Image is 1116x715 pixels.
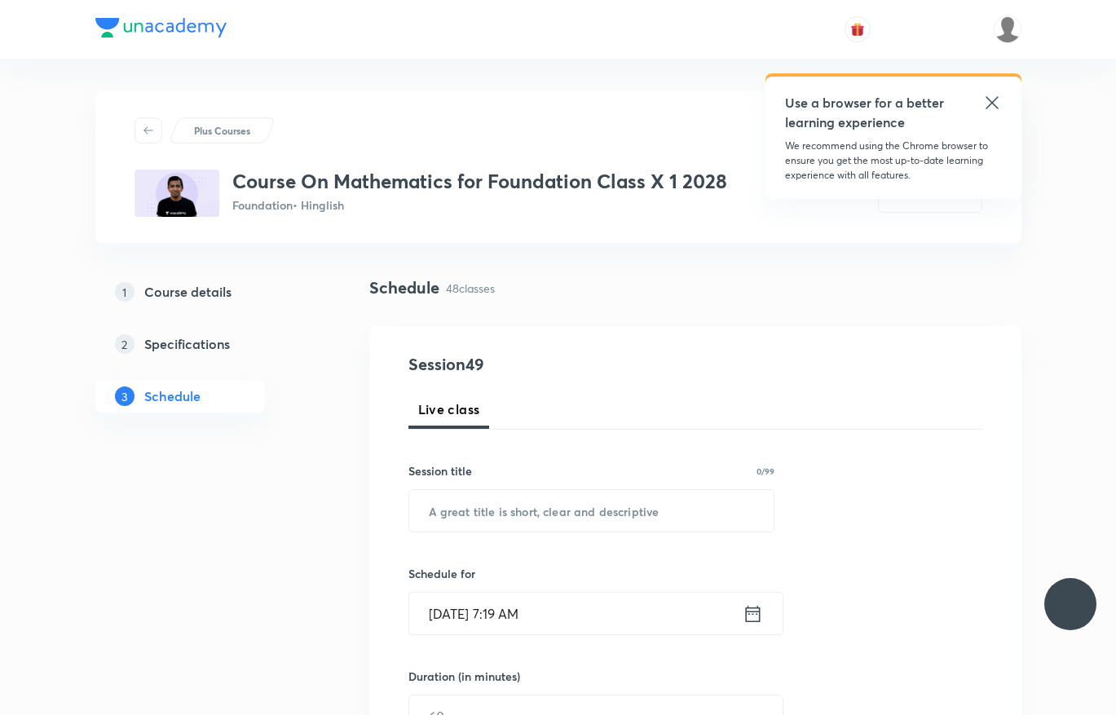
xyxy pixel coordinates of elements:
p: 1 [115,282,135,302]
p: 48 classes [446,280,495,297]
button: avatar [845,16,871,42]
p: We recommend using the Chrome browser to ensure you get the most up-to-date learning experience w... [785,139,1002,183]
img: avatar [850,22,865,37]
p: Plus Courses [194,123,250,138]
a: 2Specifications [95,328,317,360]
h6: Duration (in minutes) [408,668,520,685]
img: B8E3EDF2-D8A0-4E1D-9359-E455655B84D0_plus.png [135,170,219,217]
img: aadi Shukla [994,15,1021,43]
h5: Specifications [144,334,230,354]
h3: Course On Mathematics for Foundation Class X 1 2028 [232,170,727,193]
h4: Session 49 [408,352,706,377]
span: Live class [418,399,480,419]
h6: Session title [408,462,472,479]
p: 2 [115,334,135,354]
a: 1Course details [95,276,317,308]
img: ttu [1061,594,1080,614]
a: Company Logo [95,18,227,42]
p: 3 [115,386,135,406]
p: Foundation • Hinglish [232,196,727,214]
h5: Schedule [144,386,201,406]
h6: Schedule for [408,565,775,582]
img: Company Logo [95,18,227,38]
h5: Course details [144,282,232,302]
h4: Schedule [369,276,439,300]
p: 0/99 [756,467,774,475]
h5: Use a browser for a better learning experience [785,93,947,132]
input: A great title is short, clear and descriptive [409,490,774,532]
